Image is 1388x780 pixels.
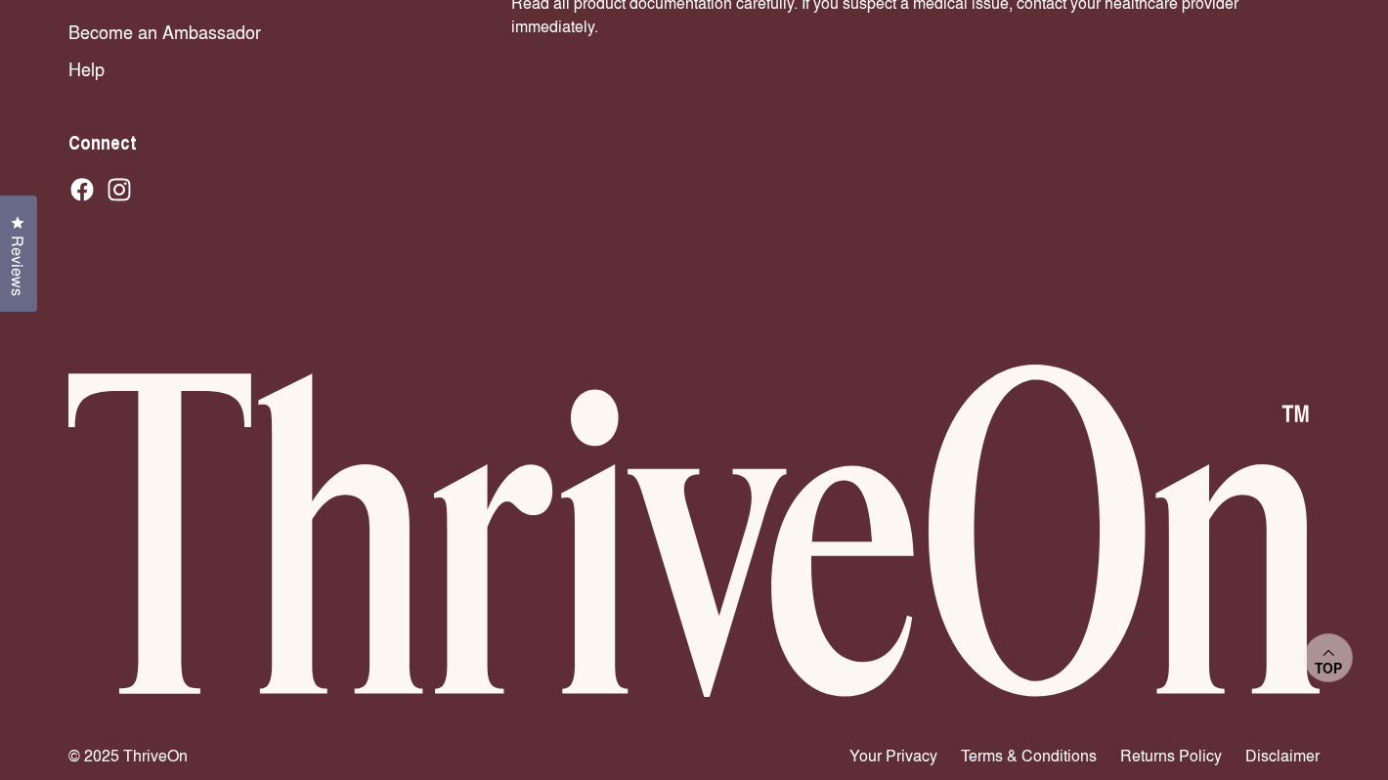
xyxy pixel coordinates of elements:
h2: Connect [68,128,472,155]
p: © 2025 ThriveOn [68,744,188,767]
a: Help [68,56,472,81]
a: Terms & Conditions [961,744,1097,767]
a: Returns Policy [1120,744,1222,767]
a: Become an Ambassador [68,19,472,44]
span: Reviews [5,236,30,296]
a: Disclaimer [1245,744,1320,767]
a: Your Privacy [849,744,937,767]
span: Top [1315,660,1342,677]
